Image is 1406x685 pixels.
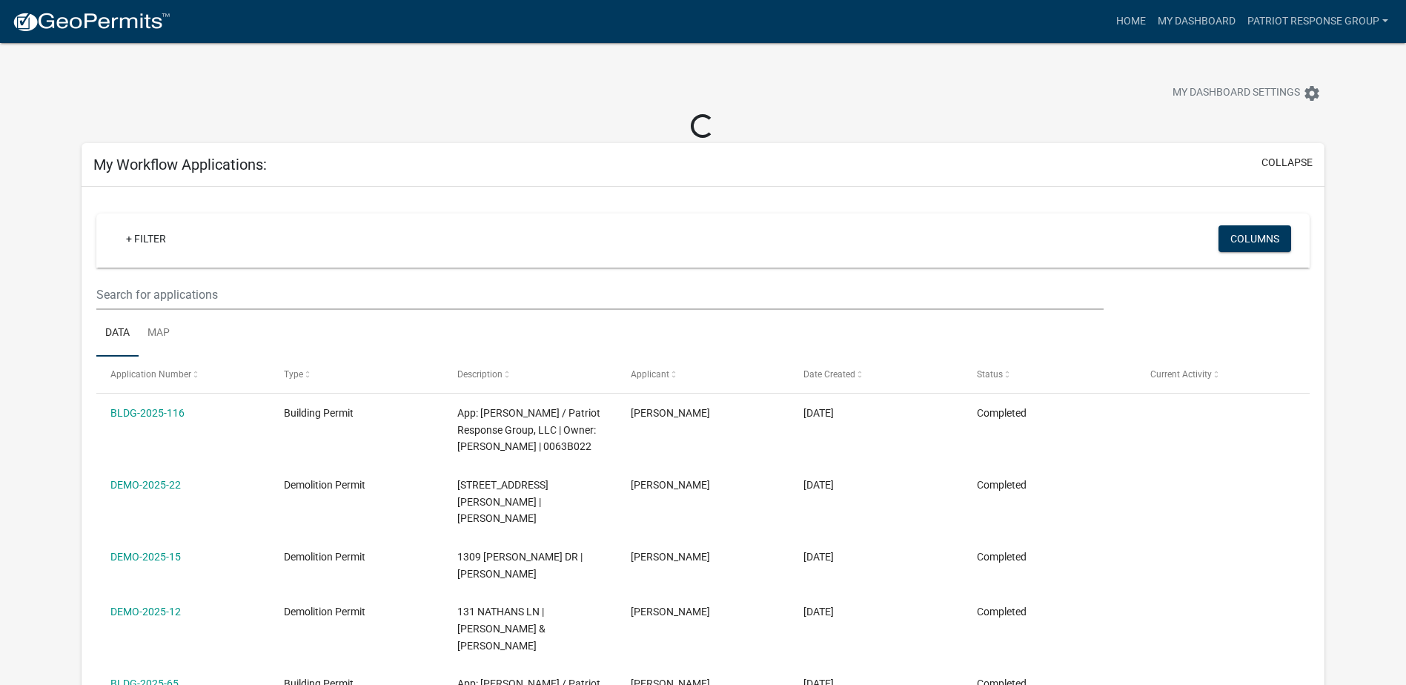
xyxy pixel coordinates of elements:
span: App: James Foster / Patriot Response Group, LLC | Owner: GREEN CYNTHIA D | 0063B022 [457,407,600,453]
span: James Foster [631,551,710,563]
span: James Foster [631,479,710,491]
span: Description [457,369,503,380]
datatable-header-cell: Status [963,357,1136,392]
span: 131 NATHANS LN | MILLINES ROY & VERA MAE [457,606,546,652]
a: DEMO-2025-12 [110,606,181,618]
a: DEMO-2025-22 [110,479,181,491]
datatable-header-cell: Applicant [616,357,789,392]
datatable-header-cell: Date Created [789,357,963,392]
h5: My Workflow Applications: [93,156,267,173]
a: My Dashboard [1152,7,1241,36]
datatable-header-cell: Type [270,357,443,392]
a: BLDG-2025-116 [110,407,185,419]
span: Date Created [803,369,855,380]
a: Map [139,310,179,357]
span: Application Number [110,369,191,380]
i: settings [1303,85,1321,102]
a: + Filter [114,225,178,252]
span: My Dashboard Settings [1173,85,1300,102]
span: Completed [977,551,1027,563]
datatable-header-cell: Current Activity [1136,357,1310,392]
span: Completed [977,407,1027,419]
input: Search for applications [96,279,1104,310]
span: 03/26/2025 [803,606,834,618]
span: James Foster [631,606,710,618]
span: Demolition Permit [284,479,365,491]
span: 06/02/2025 [803,479,834,491]
span: Status [977,369,1003,380]
button: My Dashboard Settingssettings [1161,79,1333,107]
span: Applicant [631,369,669,380]
span: Building Permit [284,407,354,419]
span: Demolition Permit [284,606,365,618]
button: Columns [1218,225,1291,252]
span: Completed [977,606,1027,618]
span: James Foster [631,407,710,419]
a: Home [1110,7,1152,36]
span: 142 DOW JONES RD | GREEN CYNTHIA D [457,479,548,525]
span: Completed [977,479,1027,491]
a: Data [96,310,139,357]
span: Current Activity [1150,369,1212,380]
span: 1309 M L KING JR DR | MOORE ABRA D [457,551,583,580]
span: 06/02/2025 [803,407,834,419]
span: Type [284,369,303,380]
button: collapse [1261,155,1313,171]
span: 04/08/2025 [803,551,834,563]
datatable-header-cell: Description [443,357,617,392]
a: Patriot Response Group [1241,7,1394,36]
a: DEMO-2025-15 [110,551,181,563]
span: Demolition Permit [284,551,365,563]
datatable-header-cell: Application Number [96,357,270,392]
